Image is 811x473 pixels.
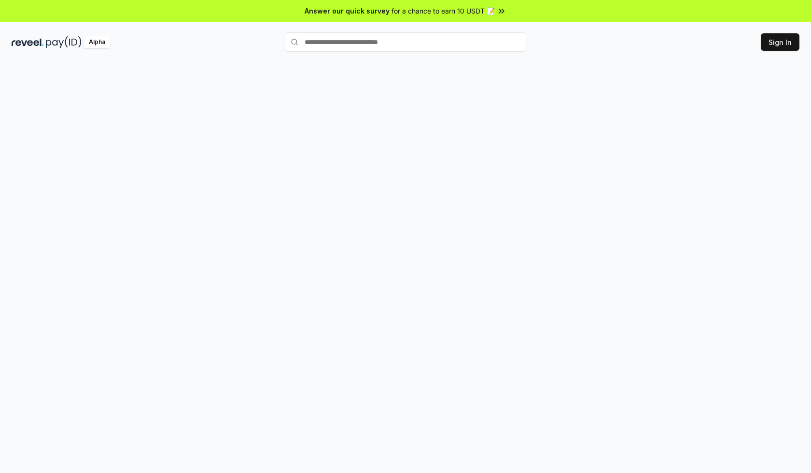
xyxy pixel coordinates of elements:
[12,36,44,48] img: reveel_dark
[84,36,111,48] div: Alpha
[392,6,495,16] span: for a chance to earn 10 USDT 📝
[761,33,799,51] button: Sign In
[305,6,390,16] span: Answer our quick survey
[46,36,82,48] img: pay_id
